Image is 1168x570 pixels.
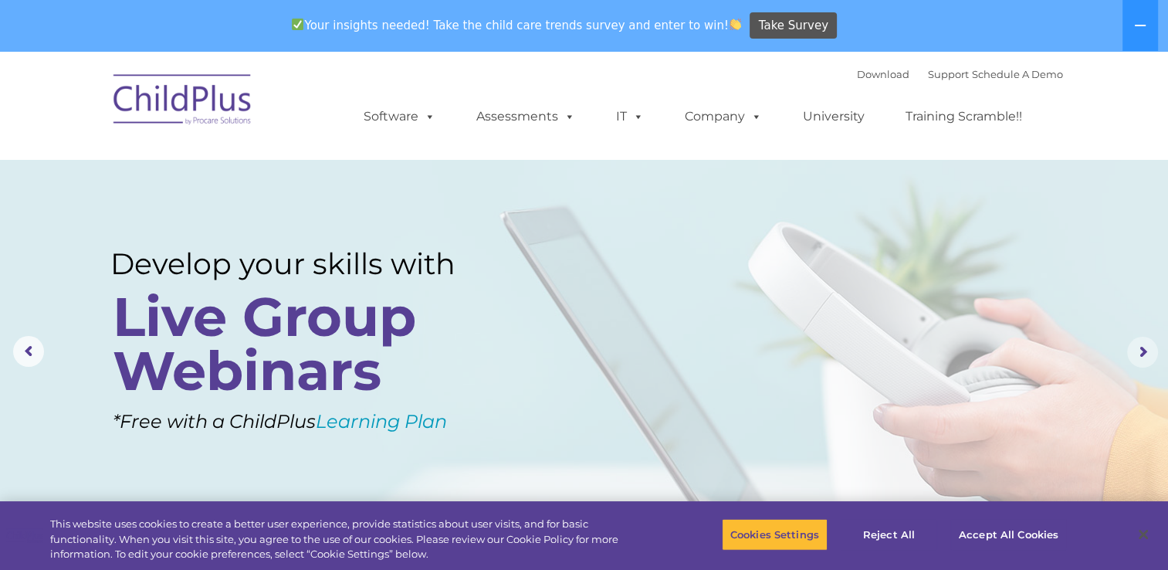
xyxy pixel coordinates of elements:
[890,101,1038,132] a: Training Scramble!!
[722,518,828,551] button: Cookies Settings
[348,101,451,132] a: Software
[316,410,447,433] a: Learning Plan
[292,19,303,30] img: ✅
[106,63,260,141] img: ChildPlus by Procare Solutions
[928,68,969,80] a: Support
[1126,517,1160,551] button: Close
[857,68,909,80] a: Download
[787,101,880,132] a: University
[972,68,1063,80] a: Schedule A Demo
[759,12,828,39] span: Take Survey
[50,517,642,562] div: This website uses cookies to create a better user experience, provide statistics about user visit...
[461,101,591,132] a: Assessments
[857,68,1063,80] font: |
[113,404,525,439] rs-layer: *Free with a ChildPlus
[113,290,493,398] rs-layer: Live Group Webinars
[286,10,748,40] span: Your insights needed! Take the child care trends survey and enter to win!
[950,518,1067,551] button: Accept All Cookies
[215,102,262,114] span: Last name
[669,101,777,132] a: Company
[215,165,280,177] span: Phone number
[110,246,496,281] rs-layer: Develop your skills with
[730,19,741,30] img: 👏
[750,12,837,39] a: Take Survey
[841,518,937,551] button: Reject All
[601,101,659,132] a: IT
